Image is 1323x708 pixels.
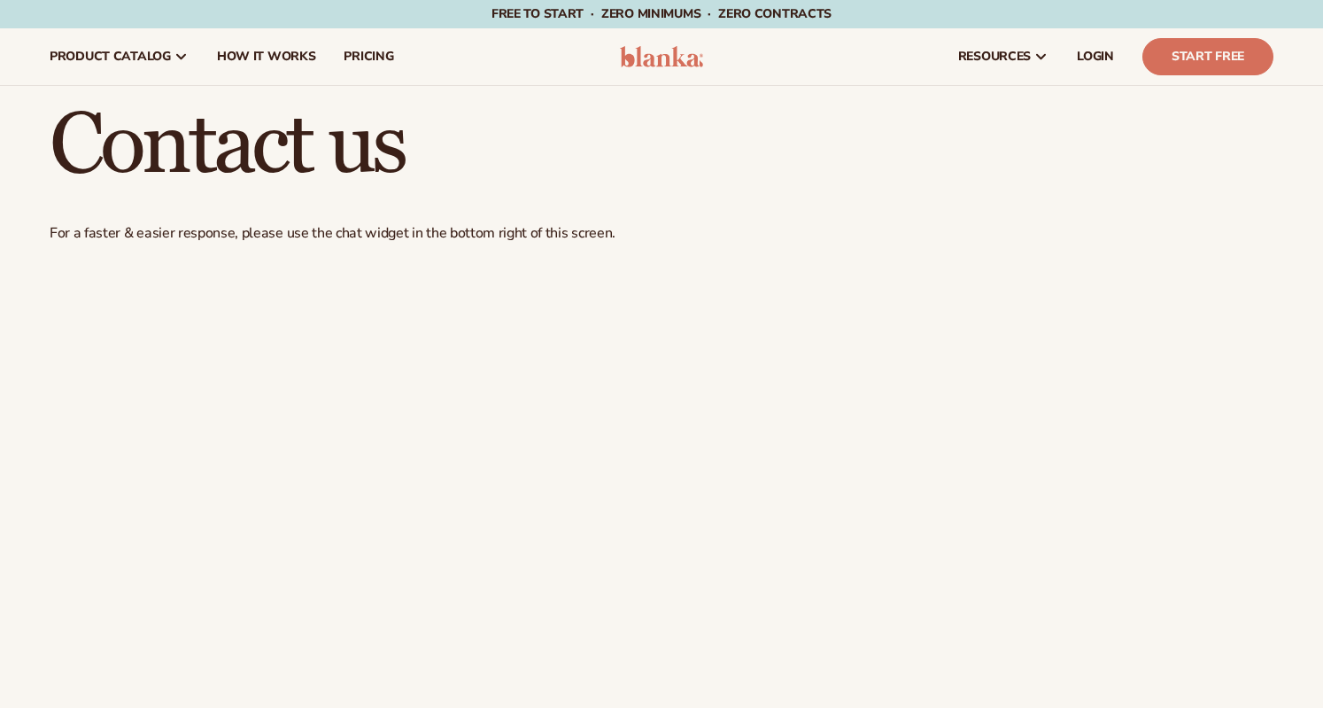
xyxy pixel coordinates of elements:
[1142,38,1273,75] a: Start Free
[217,50,316,64] span: How It Works
[50,104,1273,189] h1: Contact us
[203,28,330,85] a: How It Works
[620,46,704,67] img: logo
[491,5,832,22] span: Free to start · ZERO minimums · ZERO contracts
[1077,50,1114,64] span: LOGIN
[958,50,1031,64] span: resources
[35,28,203,85] a: product catalog
[50,50,171,64] span: product catalog
[944,28,1063,85] a: resources
[50,224,1273,243] p: For a faster & easier response, please use the chat widget in the bottom right of this screen.
[329,28,407,85] a: pricing
[1063,28,1128,85] a: LOGIN
[344,50,393,64] span: pricing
